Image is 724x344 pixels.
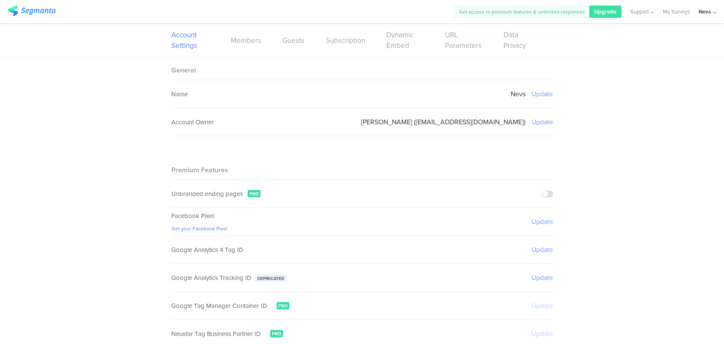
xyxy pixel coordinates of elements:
sg-setting-edit-trigger: Update [531,245,553,255]
a: Guests [282,35,305,46]
span: PRO [272,330,281,337]
sg-field-title: Name [171,89,188,99]
span: Facebook Pixel [171,211,214,221]
sg-setting-edit-trigger: Update [531,217,553,227]
span: Upgrade [594,8,616,16]
span: PRO [278,302,288,309]
div: Nevs [699,8,711,16]
a: Get your Facebook Pixel [171,225,227,232]
a: Dynamic Embed [386,30,424,51]
sg-block-title: Premium Features [171,165,228,175]
div: Deprecated [255,274,287,282]
span: Google Analytics Tracking ID [171,273,252,282]
img: segmanta logo [8,6,56,16]
span: Neustar Tag Business Partner ID [171,329,261,338]
sg-setting-edit-trigger: Update [531,117,553,127]
a: Members [231,35,261,46]
sg-setting-value: Nevs [511,89,526,99]
sg-field-title: Account Owner [171,117,214,127]
sg-block-title: General [171,65,196,75]
a: PRO [266,330,283,337]
a: Subscription [326,35,365,46]
span: Google Analytics 4 Tag ID [171,245,243,255]
span: Get access to premium features & unlimited responses [459,8,585,16]
span: PRO [249,190,259,197]
a: URL Parameters [445,30,482,51]
span: Support [630,8,649,16]
a: Data Privacy [503,30,531,51]
sg-setting-edit-trigger: Update [531,89,553,99]
div: Unbranded ending pages [171,189,243,199]
span: Google Tag Manager Container ID [171,301,267,310]
sg-setting-value: [PERSON_NAME] ([EMAIL_ADDRESS][DOMAIN_NAME]) [361,117,526,127]
sg-setting-edit-trigger: Update [531,273,553,282]
a: PRO [272,302,289,309]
